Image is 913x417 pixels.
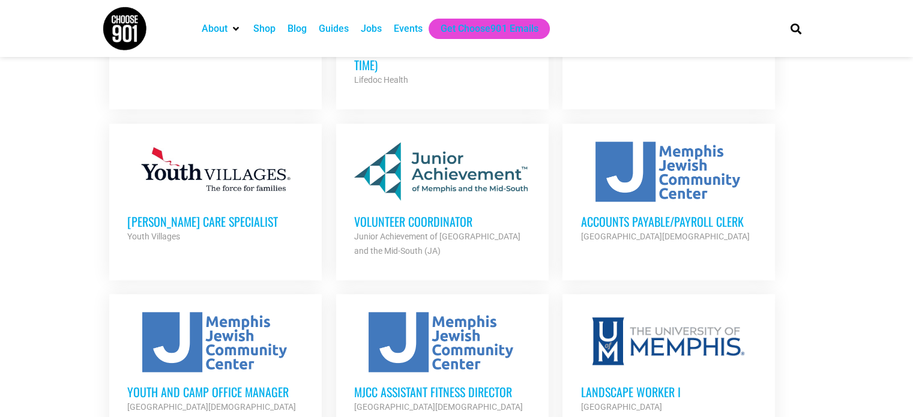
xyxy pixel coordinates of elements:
[354,232,520,256] strong: Junior Achievement of [GEOGRAPHIC_DATA] and the Mid-South (JA)
[580,232,749,241] strong: [GEOGRAPHIC_DATA][DEMOGRAPHIC_DATA]
[127,402,296,412] strong: [GEOGRAPHIC_DATA][DEMOGRAPHIC_DATA]
[580,214,757,229] h3: Accounts Payable/Payroll Clerk
[562,124,775,262] a: Accounts Payable/Payroll Clerk [GEOGRAPHIC_DATA][DEMOGRAPHIC_DATA]
[127,232,180,241] strong: Youth Villages
[109,124,322,262] a: [PERSON_NAME] Care Specialist Youth Villages
[786,19,806,38] div: Search
[127,214,304,229] h3: [PERSON_NAME] Care Specialist
[354,75,408,85] strong: Lifedoc Health
[319,22,349,36] a: Guides
[253,22,276,36] a: Shop
[580,384,757,400] h3: Landscape Worker I
[196,19,770,39] nav: Main nav
[196,19,247,39] div: About
[394,22,423,36] a: Events
[202,22,227,36] a: About
[288,22,307,36] a: Blog
[354,402,523,412] strong: [GEOGRAPHIC_DATA][DEMOGRAPHIC_DATA]
[354,214,531,229] h3: Volunteer Coordinator
[361,22,382,36] a: Jobs
[127,384,304,400] h3: Youth and Camp Office Manager
[441,22,538,36] a: Get Choose901 Emails
[354,384,531,400] h3: MJCC Assistant Fitness Director
[336,124,549,276] a: Volunteer Coordinator Junior Achievement of [GEOGRAPHIC_DATA] and the Mid-South (JA)
[580,402,661,412] strong: [GEOGRAPHIC_DATA]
